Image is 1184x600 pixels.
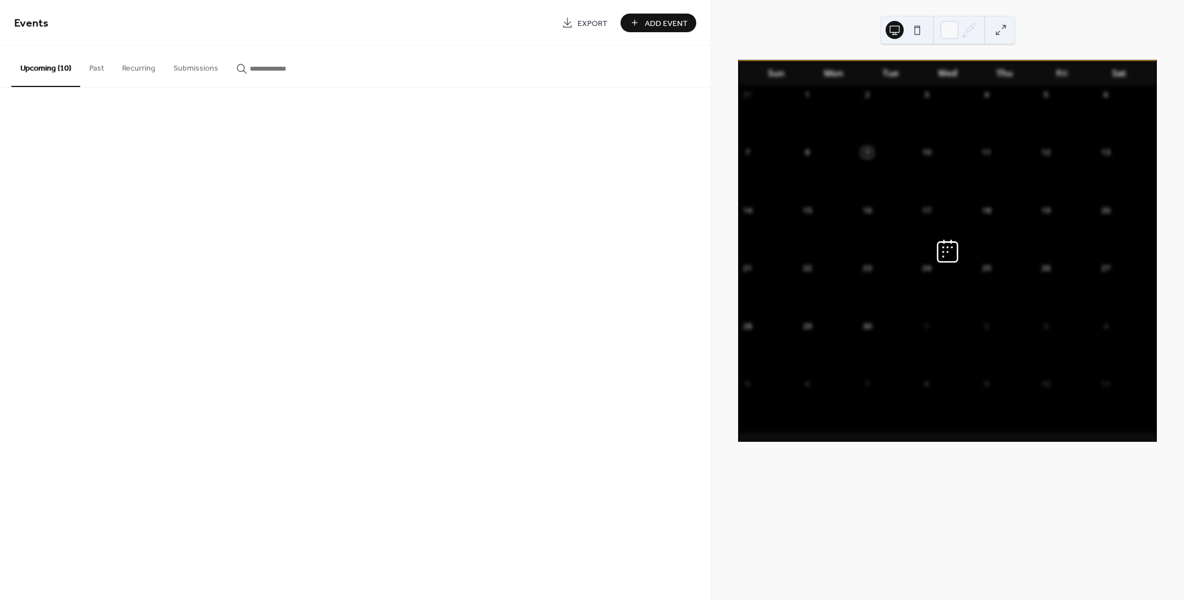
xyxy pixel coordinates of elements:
div: 21 [743,263,753,273]
div: 22 [803,263,813,273]
button: Add Event [621,14,696,32]
div: 7 [862,379,872,389]
button: Past [80,46,113,86]
div: 10 [1041,379,1051,389]
div: Thu [976,61,1033,85]
div: 9 [981,379,991,389]
div: 18 [981,205,991,215]
div: 8 [803,147,813,158]
button: Submissions [164,46,227,86]
div: 15 [803,205,813,215]
div: 11 [1101,379,1111,389]
div: Tue [862,61,919,85]
span: Add Event [645,18,688,29]
div: Fri [1033,61,1090,85]
div: 20 [1101,205,1111,215]
div: 6 [803,379,813,389]
div: 17 [922,205,932,215]
div: 16 [862,205,872,215]
div: 7 [743,147,753,158]
div: 8 [922,379,932,389]
div: 6 [1101,90,1111,100]
div: 30 [862,321,872,331]
div: 19 [1041,205,1051,215]
a: Export [553,14,616,32]
div: 1 [803,90,813,100]
div: 24 [922,263,932,273]
div: 2 [862,90,872,100]
div: 13 [1101,147,1111,158]
div: 12 [1041,147,1051,158]
div: 31 [743,90,753,100]
span: Events [14,12,49,34]
div: 25 [981,263,991,273]
div: 27 [1101,263,1111,273]
div: 2 [981,321,991,331]
div: 4 [981,90,991,100]
div: 11 [981,147,991,158]
div: 29 [803,321,813,331]
div: 10 [922,147,932,158]
div: 1 [922,321,932,331]
div: Mon [805,61,862,85]
div: 14 [743,205,753,215]
button: Recurring [113,46,164,86]
div: 23 [862,263,872,273]
div: 5 [743,379,753,389]
div: 4 [1101,321,1111,331]
span: Export [578,18,608,29]
div: 3 [1041,321,1051,331]
div: 5 [1041,90,1051,100]
div: 3 [922,90,932,100]
div: Sat [1090,61,1147,85]
button: Upcoming (10) [11,46,80,87]
div: 9 [862,147,872,158]
div: Wed [919,61,976,85]
div: 26 [1041,263,1051,273]
div: 28 [743,321,753,331]
div: Sun [748,61,805,85]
